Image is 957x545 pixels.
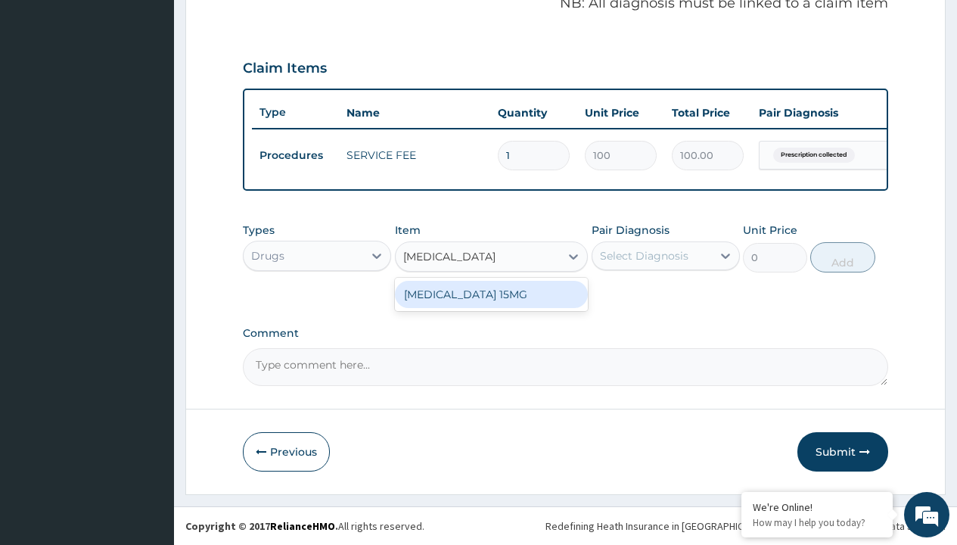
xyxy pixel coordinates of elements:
th: Unit Price [577,98,664,128]
th: Type [252,98,339,126]
div: We're Online! [753,500,881,514]
button: Previous [243,432,330,472]
h3: Claim Items [243,61,327,77]
label: Item [395,223,421,238]
button: Submit [797,432,888,472]
th: Pair Diagnosis [751,98,918,128]
a: RelianceHMO [270,519,335,533]
td: SERVICE FEE [339,140,490,170]
footer: All rights reserved. [174,506,957,545]
label: Types [243,224,275,237]
div: Redefining Heath Insurance in [GEOGRAPHIC_DATA] using Telemedicine and Data Science! [545,519,946,534]
label: Comment [243,327,888,340]
span: Prescription collected [773,148,855,163]
p: How may I help you today? [753,516,881,529]
div: Select Diagnosis [600,248,688,263]
button: Add [810,242,875,272]
div: [MEDICAL_DATA] 15MG [395,281,589,308]
div: Minimize live chat window [248,8,284,44]
img: d_794563401_company_1708531726252_794563401 [28,76,61,114]
th: Quantity [490,98,577,128]
div: Drugs [251,248,284,263]
th: Total Price [664,98,751,128]
span: We're online! [88,171,209,324]
div: Chat with us now [79,85,254,104]
textarea: Type your message and hit 'Enter' [8,375,288,428]
th: Name [339,98,490,128]
label: Unit Price [743,223,797,238]
td: Procedures [252,142,339,170]
label: Pair Diagnosis [592,223,670,238]
strong: Copyright © 2017 . [185,519,338,533]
